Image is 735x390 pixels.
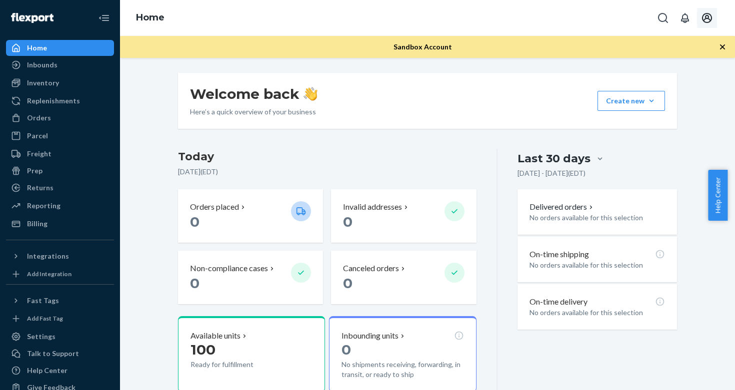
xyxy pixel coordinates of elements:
[190,341,215,358] span: 100
[529,308,665,318] p: No orders available for this selection
[27,349,79,359] div: Talk to Support
[94,8,114,28] button: Close Navigation
[343,201,402,213] p: Invalid addresses
[27,131,48,141] div: Parcel
[529,201,595,213] button: Delivered orders
[27,251,69,261] div: Integrations
[331,189,476,243] button: Invalid addresses 0
[190,107,317,117] p: Here’s a quick overview of your business
[27,183,53,193] div: Returns
[6,110,114,126] a: Orders
[6,75,114,91] a: Inventory
[27,270,71,278] div: Add Integration
[190,275,199,292] span: 0
[27,43,47,53] div: Home
[27,366,67,376] div: Help Center
[517,151,590,166] div: Last 30 days
[190,330,240,342] p: Available units
[653,8,673,28] button: Open Search Box
[6,216,114,232] a: Billing
[27,332,55,342] div: Settings
[529,213,665,223] p: No orders available for this selection
[27,113,51,123] div: Orders
[708,170,727,221] button: Help Center
[27,166,42,176] div: Prep
[190,213,199,230] span: 0
[343,275,352,292] span: 0
[6,268,114,280] a: Add Integration
[178,167,476,177] p: [DATE] ( EDT )
[178,189,323,243] button: Orders placed 0
[6,128,114,144] a: Parcel
[697,8,717,28] button: Open account menu
[343,263,399,274] p: Canceled orders
[393,42,452,51] span: Sandbox Account
[190,85,317,103] h1: Welcome back
[341,360,463,380] p: No shipments receiving, forwarding, in transit, or ready to ship
[178,251,323,304] button: Non-compliance cases 0
[136,12,164,23] a: Home
[341,341,351,358] span: 0
[517,168,585,178] p: [DATE] - [DATE] ( EDT )
[27,60,57,70] div: Inbounds
[529,296,587,308] p: On-time delivery
[6,363,114,379] a: Help Center
[6,146,114,162] a: Freight
[27,296,59,306] div: Fast Tags
[529,249,589,260] p: On-time shipping
[6,248,114,264] button: Integrations
[6,313,114,325] a: Add Fast Tag
[597,91,665,111] button: Create new
[27,219,47,229] div: Billing
[6,40,114,56] a: Home
[27,96,80,106] div: Replenishments
[6,346,114,362] a: Talk to Support
[27,149,51,159] div: Freight
[6,198,114,214] a: Reporting
[27,201,60,211] div: Reporting
[178,149,476,165] h3: Today
[6,93,114,109] a: Replenishments
[6,329,114,345] a: Settings
[11,13,53,23] img: Flexport logo
[341,330,398,342] p: Inbounding units
[190,360,283,370] p: Ready for fulfillment
[128,3,172,32] ol: breadcrumbs
[6,180,114,196] a: Returns
[6,57,114,73] a: Inbounds
[675,8,695,28] button: Open notifications
[27,78,59,88] div: Inventory
[27,314,63,323] div: Add Fast Tag
[529,260,665,270] p: No orders available for this selection
[303,87,317,101] img: hand-wave emoji
[343,213,352,230] span: 0
[331,251,476,304] button: Canceled orders 0
[190,201,239,213] p: Orders placed
[190,263,268,274] p: Non-compliance cases
[6,163,114,179] a: Prep
[6,293,114,309] button: Fast Tags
